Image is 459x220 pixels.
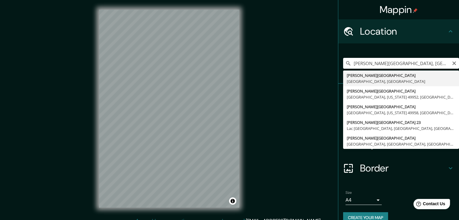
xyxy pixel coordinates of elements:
input: Pick your city or area [343,58,459,69]
div: Border [338,156,459,180]
h4: Mappin [380,4,418,16]
h4: Location [360,25,447,37]
div: [PERSON_NAME][GEOGRAPHIC_DATA] [347,72,455,78]
div: [GEOGRAPHIC_DATA], [US_STATE] 49958, [GEOGRAPHIC_DATA] [347,110,455,116]
img: pin-icon.png [413,8,418,13]
label: Size [346,190,352,195]
div: [GEOGRAPHIC_DATA], [GEOGRAPHIC_DATA], [GEOGRAPHIC_DATA] [347,141,455,147]
div: [GEOGRAPHIC_DATA], [GEOGRAPHIC_DATA] [347,78,455,84]
h4: Border [360,162,447,174]
div: [PERSON_NAME][GEOGRAPHIC_DATA] [347,104,455,110]
div: [GEOGRAPHIC_DATA], [US_STATE] 49952, [GEOGRAPHIC_DATA] [347,94,455,100]
div: Pins [338,84,459,108]
iframe: Help widget launcher [405,196,452,213]
div: Lac [GEOGRAPHIC_DATA], [GEOGRAPHIC_DATA], [GEOGRAPHIC_DATA] [347,125,455,131]
div: Location [338,19,459,43]
div: Style [338,108,459,132]
div: A4 [346,195,382,205]
div: [PERSON_NAME][GEOGRAPHIC_DATA] 23 [347,119,455,125]
button: Toggle attribution [229,197,236,205]
div: [PERSON_NAME][GEOGRAPHIC_DATA] [347,88,455,94]
div: [PERSON_NAME][GEOGRAPHIC_DATA] [347,135,455,141]
button: Clear [452,60,457,66]
div: Layout [338,132,459,156]
canvas: Map [99,10,239,208]
h4: Layout [360,138,447,150]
